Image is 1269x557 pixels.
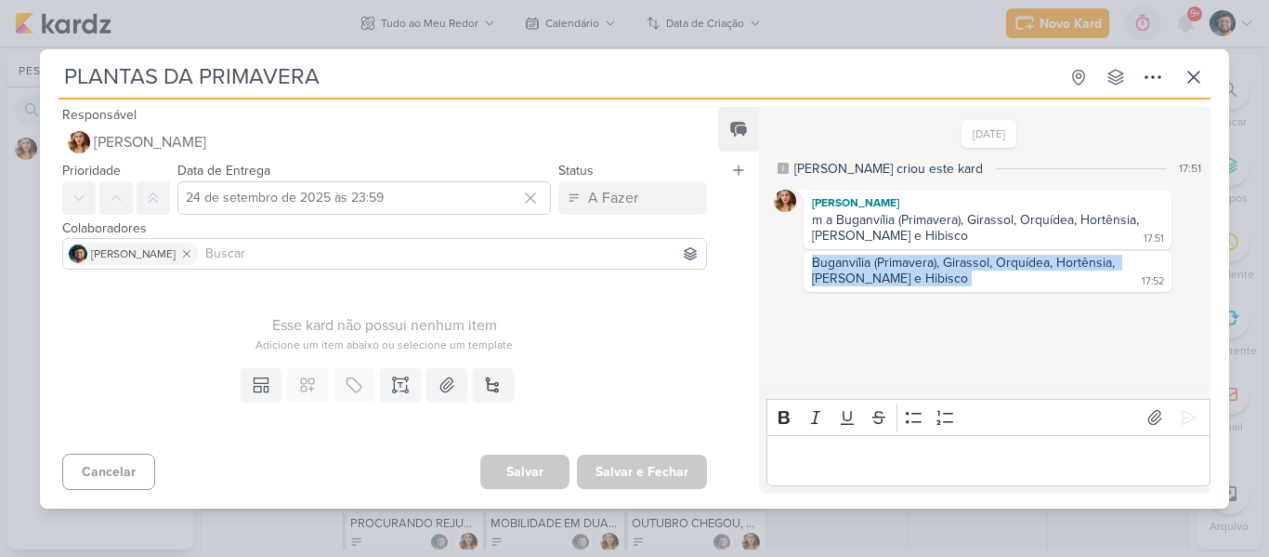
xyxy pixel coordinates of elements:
[91,245,176,262] span: [PERSON_NAME]
[69,245,87,263] img: Eduardo Pinheiro
[1142,274,1164,289] div: 17:52
[94,131,206,153] span: [PERSON_NAME]
[766,399,1210,435] div: Editor toolbar
[68,131,90,153] img: Thaís Leite
[177,163,270,179] label: Data de Entrega
[774,190,796,212] img: Thaís Leite
[1144,232,1164,246] div: 17:51
[59,60,1058,94] input: Kard Sem Título
[177,181,551,215] input: Select a date
[62,337,707,353] div: Adicione um item abaixo ou selecione um template
[558,163,594,179] label: Status
[812,212,1143,244] div: m a Buganvília (Primavera), Girassol, Orquídea, Hortênsia, [PERSON_NAME] e Hibisco
[807,193,1168,212] div: [PERSON_NAME]
[62,454,155,490] button: Cancelar
[588,187,638,209] div: A Fazer
[62,126,707,159] button: [PERSON_NAME]
[62,163,121,179] label: Prioridade
[766,435,1210,486] div: Editor editing area: main
[62,314,707,337] div: Esse kard não possui nenhum item
[558,181,707,215] button: A Fazer
[794,159,983,179] div: [PERSON_NAME] criou este kard
[812,255,1119,286] div: Buganvília (Primavera), Girassol, Orquídea, Hortênsia, [PERSON_NAME] e Hibisco
[1179,160,1201,177] div: 17:51
[62,219,707,238] div: Colaboradores
[62,107,137,123] label: Responsável
[202,243,702,265] input: Buscar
